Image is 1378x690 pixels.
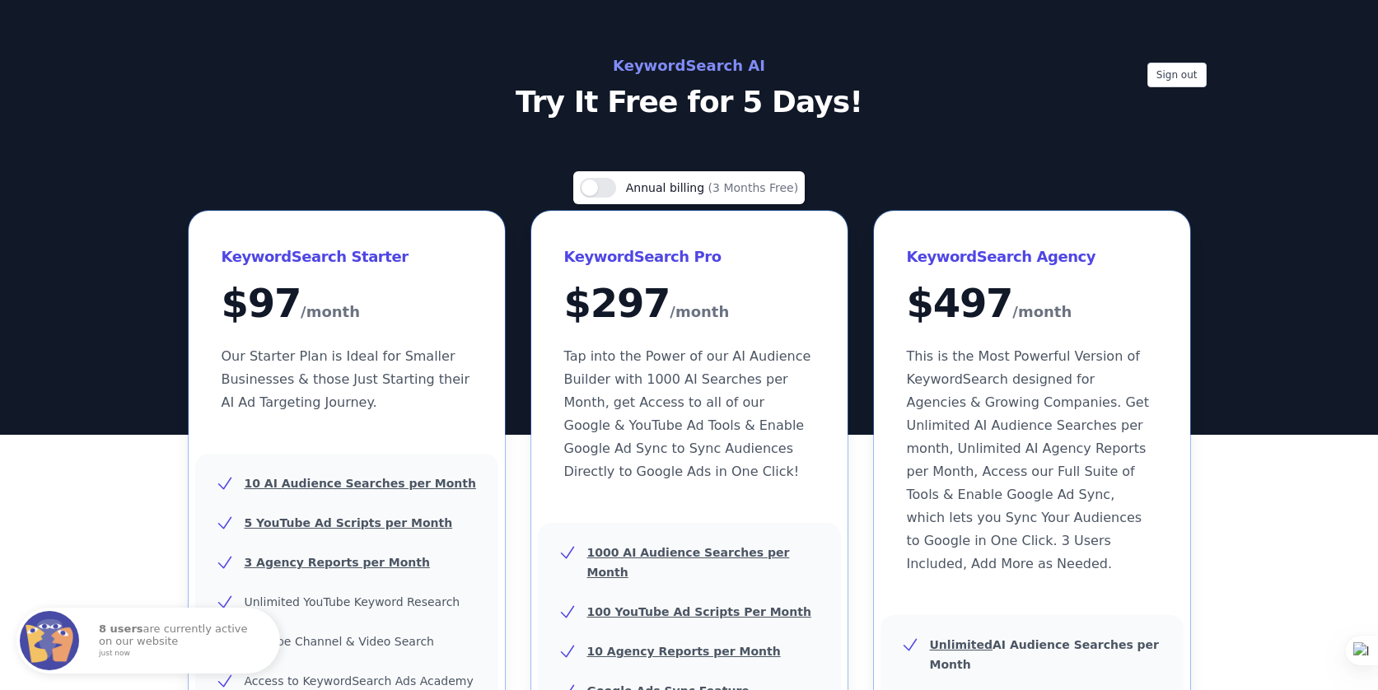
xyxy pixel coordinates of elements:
span: (3 Months Free) [708,181,799,194]
span: YouTube Channel & Video Search [245,635,434,648]
p: Try It Free for 5 Days! [320,86,1058,119]
div: $ 497 [907,283,1157,325]
span: Annual billing [626,181,708,194]
h2: KeywordSearch AI [320,53,1058,79]
span: Tap into the Power of our AI Audience Builder with 1000 AI Searches per Month, get Access to all ... [564,348,811,479]
span: /month [670,299,729,325]
u: 5 YouTube Ad Scripts per Month [245,516,453,529]
u: 1000 AI Audience Searches per Month [587,546,790,579]
strong: 8 users [99,622,143,635]
span: This is the Most Powerful Version of KeywordSearch designed for Agencies & Growing Companies. Get... [907,348,1149,571]
img: Fomo [20,611,79,670]
span: Unlimited YouTube Keyword Research [245,595,460,608]
span: /month [1012,299,1072,325]
h3: KeywordSearch Starter [222,244,472,270]
button: Sign out [1147,63,1207,87]
div: $ 97 [222,283,472,325]
span: Our Starter Plan is Ideal for Smaller Businesses & those Just Starting their AI Ad Targeting Jour... [222,348,470,410]
div: $ 297 [564,283,815,325]
span: Access to KeywordSearch Ads Academy [245,674,474,688]
small: just now [99,650,259,658]
b: AI Audience Searches per Month [930,638,1160,671]
p: are currently active on our website [99,623,264,657]
u: 100 YouTube Ad Scripts Per Month [587,605,811,618]
u: 10 AI Audience Searches per Month [245,477,476,490]
u: 3 Agency Reports per Month [245,556,430,569]
h3: KeywordSearch Pro [564,244,815,270]
u: 10 Agency Reports per Month [587,645,781,658]
span: /month [301,299,360,325]
u: Unlimited [930,638,993,651]
h3: KeywordSearch Agency [907,244,1157,270]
